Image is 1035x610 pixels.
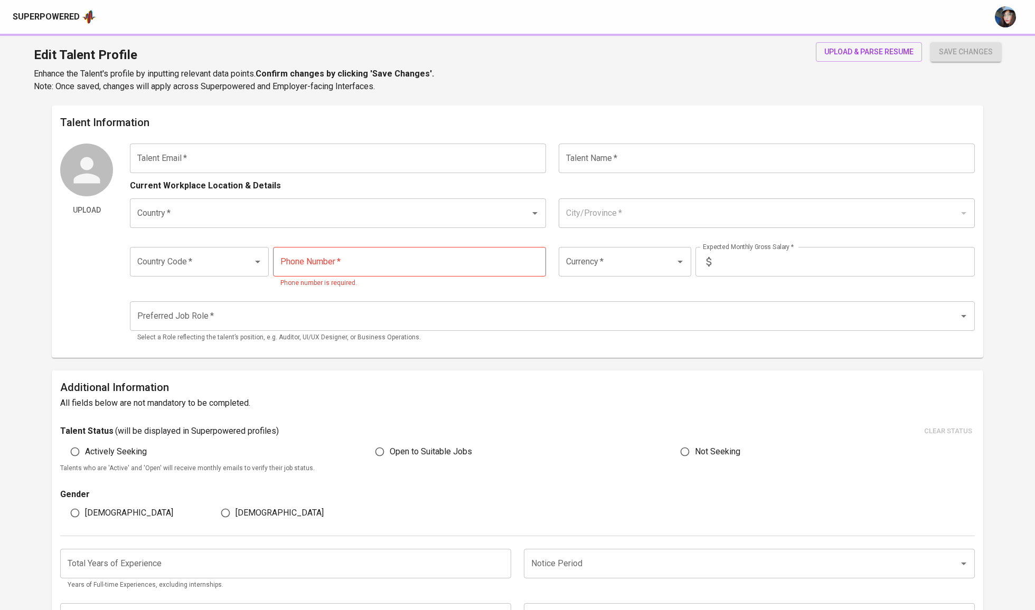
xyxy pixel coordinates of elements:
button: upload & parse resume [816,42,922,62]
span: Actively Seeking [85,445,147,458]
button: Open [250,254,265,269]
p: Select a Role reflecting the talent’s position, e.g. Auditor, UI/UX Designer, or Business Operati... [137,332,967,343]
b: Confirm changes by clicking 'Save Changes'. [256,69,434,79]
p: ( will be displayed in Superpowered profiles ) [115,425,279,437]
p: Phone number is required. [280,278,539,289]
button: Upload [60,201,113,220]
span: Upload [64,204,109,217]
span: upload & parse resume [824,45,914,59]
button: Open [956,556,971,571]
span: Open to Suitable Jobs [390,445,472,458]
span: save changes [939,45,993,59]
h1: Edit Talent Profile [34,42,434,68]
h6: All fields below are not mandatory to be completed. [60,396,975,411]
h6: Talent Information [60,114,975,131]
p: Enhance the Talent's profile by inputting relevant data points. Note: Once saved, changes will ap... [34,68,434,93]
button: Open [673,254,688,269]
span: [DEMOGRAPHIC_DATA] [236,507,324,519]
span: [DEMOGRAPHIC_DATA] [85,507,173,519]
img: app logo [82,9,96,25]
button: Open [528,206,542,221]
img: diazagista@glints.com [995,6,1016,27]
p: Talent Status [60,425,114,437]
p: Talents who are 'Active' and 'Open' will receive monthly emails to verify their job status. [60,463,975,474]
span: Not Seeking [695,445,740,458]
p: Current Workplace Location & Details [130,179,281,192]
p: Gender [60,488,511,501]
p: Years of Full-time Experiences, excluding internships. [68,580,504,590]
a: Superpoweredapp logo [13,9,96,25]
button: Open [956,309,971,323]
h6: Additional Information [60,379,975,396]
button: save changes [930,42,1001,62]
div: Superpowered [13,11,80,23]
